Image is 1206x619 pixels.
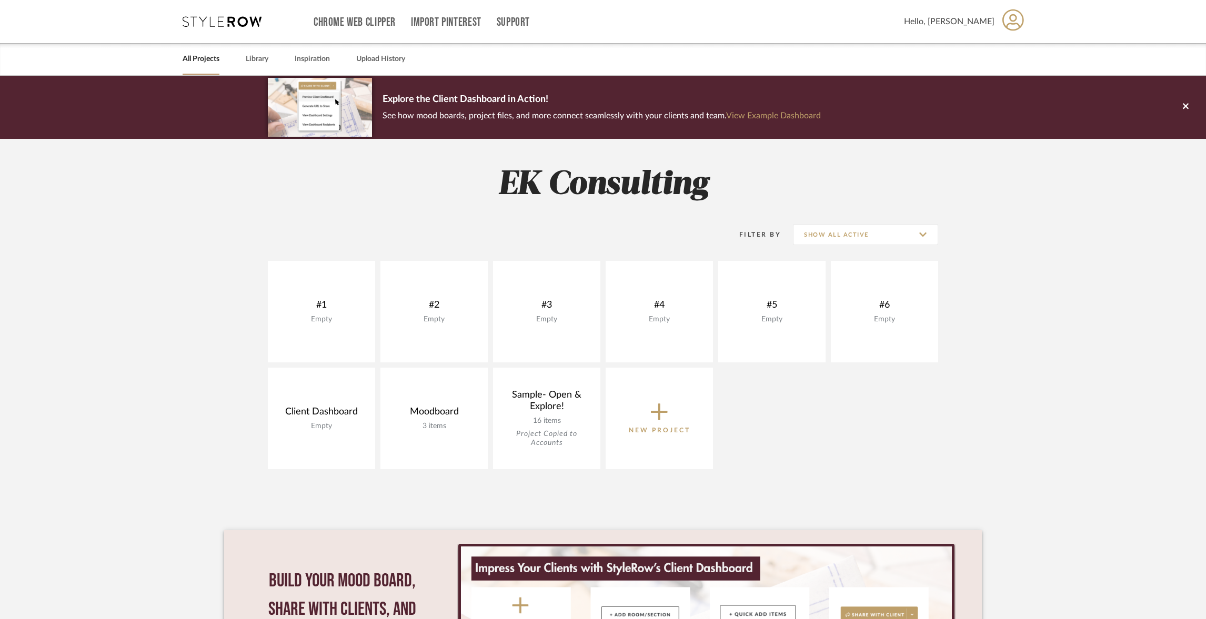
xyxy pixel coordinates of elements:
div: #5 [727,299,817,315]
div: Empty [389,315,479,324]
h2: EK Consulting [224,165,982,205]
div: #4 [614,299,705,315]
div: 16 items [501,417,592,425]
div: #6 [839,299,930,315]
div: #2 [389,299,479,315]
div: Empty [727,315,817,324]
div: Client Dashboard [276,406,367,422]
img: d5d033c5-7b12-40c2-a960-1ecee1989c38.png [268,78,372,136]
div: Empty [839,315,930,324]
a: All Projects [183,52,219,66]
p: Explore the Client Dashboard in Action! [383,92,821,108]
span: Hello, [PERSON_NAME] [904,15,994,28]
a: Library [246,52,268,66]
a: Inspiration [295,52,330,66]
a: Chrome Web Clipper [314,18,396,27]
div: Empty [501,315,592,324]
p: New Project [629,425,690,435]
a: Upload History [356,52,405,66]
a: View Example Dashboard [726,111,821,120]
div: Sample- Open & Explore! [501,389,592,417]
div: Empty [276,315,367,324]
div: 3 items [389,422,479,431]
p: See how mood boards, project files, and more connect seamlessly with your clients and team. [383,108,821,123]
a: Support [497,18,530,27]
div: Filter By [726,229,781,240]
div: #1 [276,299,367,315]
div: Project Copied to Accounts [501,430,592,448]
div: Empty [614,315,705,324]
div: #3 [501,299,592,315]
button: New Project [606,368,713,469]
a: Import Pinterest [411,18,481,27]
div: Empty [276,422,367,431]
div: Moodboard [389,406,479,422]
